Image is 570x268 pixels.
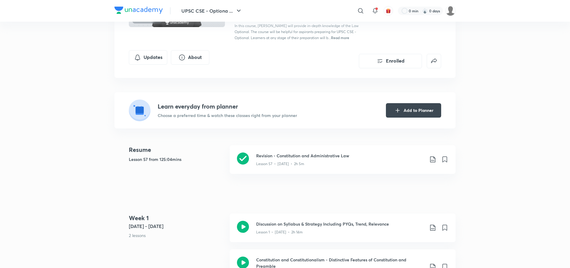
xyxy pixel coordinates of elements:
[256,161,304,167] p: Lesson 57 • [DATE] • 2h 5m
[129,232,225,239] p: 2 lessons
[427,54,441,68] button: false
[235,23,359,40] span: In this course, [PERSON_NAME] will provide in-depth knowledge of the Law Optional. The course wil...
[129,145,225,154] h4: Resume
[129,214,225,223] h4: Week 1
[384,6,393,16] button: avatar
[129,156,225,162] h5: Lesson 57 from 125:04mins
[171,50,209,65] button: About
[256,152,424,159] h3: Revision - Constitution and Administrative Law
[422,8,428,14] img: streak
[386,8,391,14] img: avatar
[230,145,456,181] a: Revision - Constitution and Administrative LawLesson 57 • [DATE] • 2h 5m
[129,223,225,230] h5: [DATE] - [DATE]
[158,102,297,111] h4: Learn everyday from planner
[114,7,163,14] img: Company Logo
[331,35,349,40] span: Read more
[129,50,167,65] button: Updates
[256,221,424,227] h3: Discussion on Syllabus & Strategy Including PYQs, Trend, Relevance
[386,103,441,118] button: Add to Planner
[256,229,303,235] p: Lesson 1 • [DATE] • 2h 14m
[178,5,246,17] button: UPSC CSE - Optiona ...
[114,7,163,15] a: Company Logo
[359,54,422,68] button: Enrolled
[445,6,456,16] img: Pawan Kumar
[230,214,456,249] a: Discussion on Syllabus & Strategy Including PYQs, Trend, RelevanceLesson 1 • [DATE] • 2h 14m
[158,112,297,119] p: Choose a preferred time & watch these classes right from your planner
